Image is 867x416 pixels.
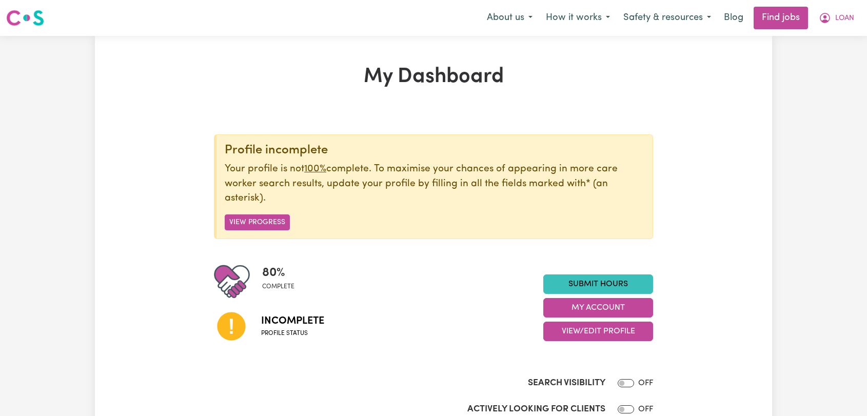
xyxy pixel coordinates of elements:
span: Profile status [261,329,324,338]
button: View/Edit Profile [543,322,653,341]
span: Incomplete [261,313,324,329]
button: My Account [543,298,653,318]
p: Your profile is not complete. To maximise your chances of appearing in more care worker search re... [225,162,644,206]
div: Profile completeness: 80% [262,264,303,300]
img: Careseekers logo [6,9,44,27]
a: Careseekers logo [6,6,44,30]
button: Safety & resources [617,7,718,29]
span: 80 % [262,264,294,282]
a: Submit Hours [543,274,653,294]
button: How it works [539,7,617,29]
span: LOAN [835,13,854,24]
label: Search Visibility [528,377,605,390]
span: OFF [638,405,653,413]
u: 100% [304,164,326,174]
button: About us [480,7,539,29]
a: Blog [718,7,750,29]
button: View Progress [225,214,290,230]
div: Profile incomplete [225,143,644,158]
h1: My Dashboard [214,65,653,89]
a: Find jobs [754,7,808,29]
label: Actively Looking for Clients [467,403,605,416]
span: OFF [638,379,653,387]
button: My Account [812,7,861,29]
span: complete [262,282,294,291]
